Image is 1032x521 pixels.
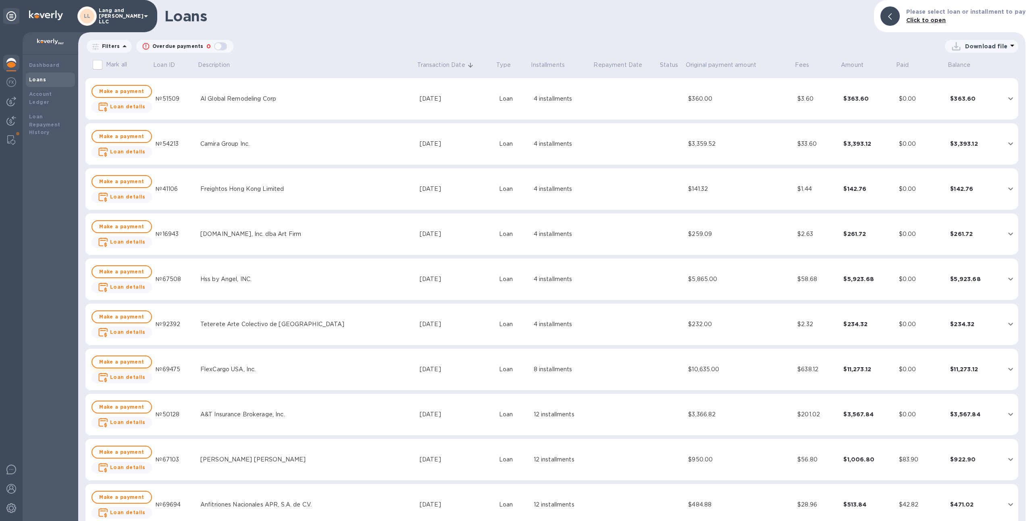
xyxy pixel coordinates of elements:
[200,455,413,464] div: [PERSON_NAME] [PERSON_NAME]
[899,230,944,238] div: $0.00
[92,507,152,519] button: Loan details
[99,8,139,25] p: Lang and [PERSON_NAME] LLC
[6,77,16,87] img: Foreign exchange
[200,320,413,329] div: Teterete Arte Colectivo de [GEOGRAPHIC_DATA]
[899,185,944,193] div: $0.00
[795,61,820,69] span: Fees
[206,42,211,51] p: 0
[950,455,996,463] div: $922.90
[1005,498,1017,511] button: expand row
[688,95,791,103] div: $360.00
[965,42,1007,50] p: Download file
[3,8,19,24] div: Unpin categories
[896,61,909,69] p: Paid
[593,61,642,69] p: Repayment Date
[1005,453,1017,465] button: expand row
[136,40,233,53] button: Overdue payments0
[417,61,476,69] span: Transaction Date
[1005,228,1017,240] button: expand row
[531,61,565,69] p: Installments
[843,320,892,328] div: $234.32
[950,320,996,328] div: $234.32
[99,357,145,367] span: Make a payment
[198,61,240,69] span: Description
[499,185,527,193] div: Loan
[797,455,837,464] div: $56.80
[688,185,791,193] div: $141.32
[1005,408,1017,420] button: expand row
[843,365,892,373] div: $11,273.12
[29,76,46,83] b: Loans
[156,185,193,193] div: №41106
[534,455,590,464] div: 12 installments
[153,61,175,69] p: Loan ID
[843,410,892,418] div: $3,567.84
[84,13,91,19] b: LL
[156,275,193,283] div: №67508
[499,230,527,238] div: Loan
[29,91,52,105] b: Account Ledger
[29,62,60,68] b: Dashboard
[797,365,837,374] div: $638.12
[843,185,892,193] div: $142.76
[534,410,590,419] div: 12 installments
[92,462,152,473] button: Loan details
[200,410,413,419] div: A&T Insurance Brokerage, Inc.
[499,455,527,464] div: Loan
[92,191,152,203] button: Loan details
[797,320,837,329] div: $2.32
[420,365,493,374] div: [DATE]
[99,222,145,232] span: Make a payment
[899,320,944,329] div: $0.00
[1005,93,1017,105] button: expand row
[843,275,892,283] div: $5,923.68
[534,500,590,509] div: 12 installments
[200,185,413,193] div: Freightos Hong Kong Limited
[110,284,146,290] b: Loan details
[92,417,152,428] button: Loan details
[843,230,892,238] div: $261.72
[110,374,146,380] b: Loan details
[92,265,152,278] button: Make a payment
[797,95,837,103] div: $3.60
[153,61,185,69] span: Loan ID
[110,509,146,515] b: Loan details
[688,365,791,374] div: $10,635.00
[531,61,575,69] span: Installments
[156,455,193,464] div: №67103
[106,60,127,69] p: Mark all
[200,140,413,148] div: Camira Group Inc.
[660,61,678,69] span: Status
[92,446,152,459] button: Make a payment
[499,275,527,283] div: Loan
[688,500,791,509] div: $484.88
[156,140,193,148] div: №54213
[496,61,511,69] p: Type
[841,61,863,69] p: Amount
[420,230,493,238] div: [DATE]
[688,320,791,329] div: $232.00
[99,447,145,457] span: Make a payment
[198,61,230,69] p: Description
[797,140,837,148] div: $33.60
[899,275,944,283] div: $0.00
[534,95,590,103] div: 4 installments
[906,8,1026,15] b: Please select loan or installment to pay
[110,464,146,470] b: Loan details
[200,365,413,374] div: FlexCargo USA, Inc.
[417,61,465,69] p: Transaction Date
[686,61,767,69] span: Original payment amount
[99,267,145,277] span: Make a payment
[1005,363,1017,375] button: expand row
[156,365,193,374] div: №69475
[950,95,996,103] div: $363.60
[797,275,837,283] div: $58.68
[534,140,590,148] div: 4 installments
[92,491,152,504] button: Make a payment
[899,500,944,509] div: $42.82
[92,146,152,158] button: Loan details
[420,410,493,419] div: [DATE]
[499,410,527,419] div: Loan
[92,85,152,98] button: Make a payment
[499,365,527,374] div: Loan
